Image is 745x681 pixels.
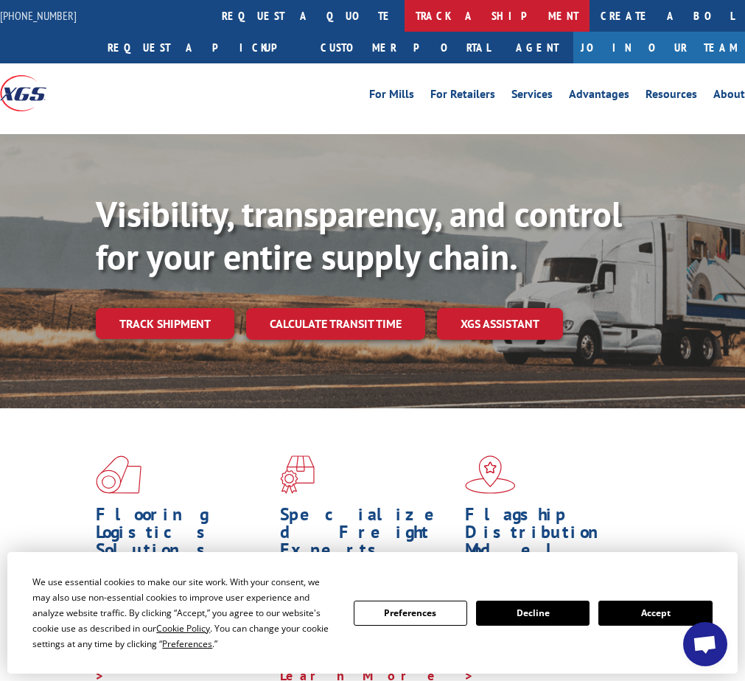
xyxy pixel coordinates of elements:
[511,88,553,105] a: Services
[96,506,269,566] h1: Flooring Logistics Solutions
[465,506,638,566] h1: Flagship Distribution Model
[598,601,712,626] button: Accept
[713,88,745,105] a: About
[96,191,622,279] b: Visibility, transparency, and control for your entire supply chain.
[32,574,335,652] div: We use essential cookies to make our site work. With your consent, we may also use non-essential ...
[646,88,697,105] a: Resources
[162,638,212,650] span: Preferences
[280,506,453,566] h1: Specialized Freight Experts
[309,32,501,63] a: Customer Portal
[97,32,309,63] a: Request a pickup
[156,622,210,635] span: Cookie Policy
[246,308,425,340] a: Calculate transit time
[430,88,495,105] a: For Retailers
[96,455,141,494] img: xgs-icon-total-supply-chain-intelligence-red
[573,32,745,63] a: Join Our Team
[437,308,563,340] a: XGS ASSISTANT
[96,308,234,339] a: Track shipment
[7,552,738,674] div: Cookie Consent Prompt
[369,88,414,105] a: For Mills
[465,455,516,494] img: xgs-icon-flagship-distribution-model-red
[501,32,573,63] a: Agent
[683,622,727,666] a: Open chat
[354,601,467,626] button: Preferences
[476,601,590,626] button: Decline
[280,455,315,494] img: xgs-icon-focused-on-flooring-red
[569,88,629,105] a: Advantages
